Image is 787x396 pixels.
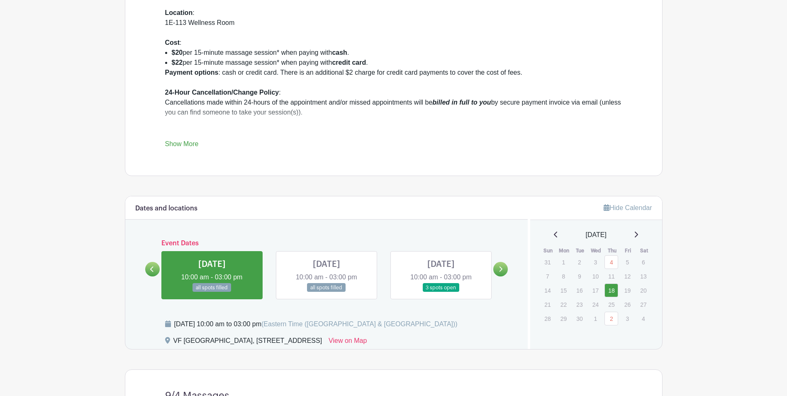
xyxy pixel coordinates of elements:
[174,319,458,329] div: [DATE] 10:00 am to 03:00 pm
[586,230,607,240] span: [DATE]
[573,256,586,269] p: 2
[541,256,554,269] p: 31
[621,256,634,269] p: 5
[557,298,570,311] p: 22
[621,298,634,311] p: 26
[172,48,622,58] li: per 15-minute massage session* when paying with .
[636,270,650,283] p: 13
[172,58,622,68] li: per 15-minute massage session* when paying with .
[160,240,494,247] h6: Event Dates
[172,59,183,66] strong: $22
[636,256,650,269] p: 6
[557,312,570,325] p: 29
[636,247,652,255] th: Sat
[135,205,197,213] h6: Dates and locations
[557,284,570,297] p: 15
[557,270,570,283] p: 8
[557,256,570,269] p: 1
[540,247,556,255] th: Sun
[573,284,586,297] p: 16
[432,99,491,106] em: billed in full to you
[589,270,602,283] p: 10
[541,270,554,283] p: 7
[541,284,554,297] p: 14
[165,89,279,96] strong: 24-Hour Cancellation/Change Policy
[572,247,588,255] th: Tue
[261,320,458,328] span: (Eastern Time ([GEOGRAPHIC_DATA] & [GEOGRAPHIC_DATA]))
[604,312,618,325] a: 2
[620,247,636,255] th: Fri
[573,270,586,283] p: 9
[621,312,634,325] p: 3
[589,284,602,297] p: 17
[165,39,180,46] strong: Cost
[173,336,322,349] div: VF [GEOGRAPHIC_DATA], [STREET_ADDRESS]
[604,270,618,283] p: 11
[604,255,618,269] a: 4
[165,140,199,151] a: Show More
[332,49,347,56] strong: cash
[589,312,602,325] p: 1
[329,336,367,349] a: View on Map
[604,247,620,255] th: Thu
[165,69,219,76] strong: Payment options
[573,312,586,325] p: 30
[165,9,193,16] strong: Location
[636,312,650,325] p: 4
[332,59,366,66] strong: credit card
[636,284,650,297] p: 20
[621,284,634,297] p: 19
[604,298,618,311] p: 25
[589,298,602,311] p: 24
[588,247,604,255] th: Wed
[165,68,622,187] div: : cash or credit card. There is an additional $2 charge for credit card payments to cover the cos...
[573,298,586,311] p: 23
[172,49,183,56] strong: $20
[541,298,554,311] p: 21
[556,247,573,255] th: Mon
[541,312,554,325] p: 28
[636,298,650,311] p: 27
[604,204,652,211] a: Hide Calendar
[621,270,634,283] p: 12
[589,256,602,269] p: 3
[165,8,622,48] div: : 1E-113 Wellness Room :
[604,284,618,297] a: 18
